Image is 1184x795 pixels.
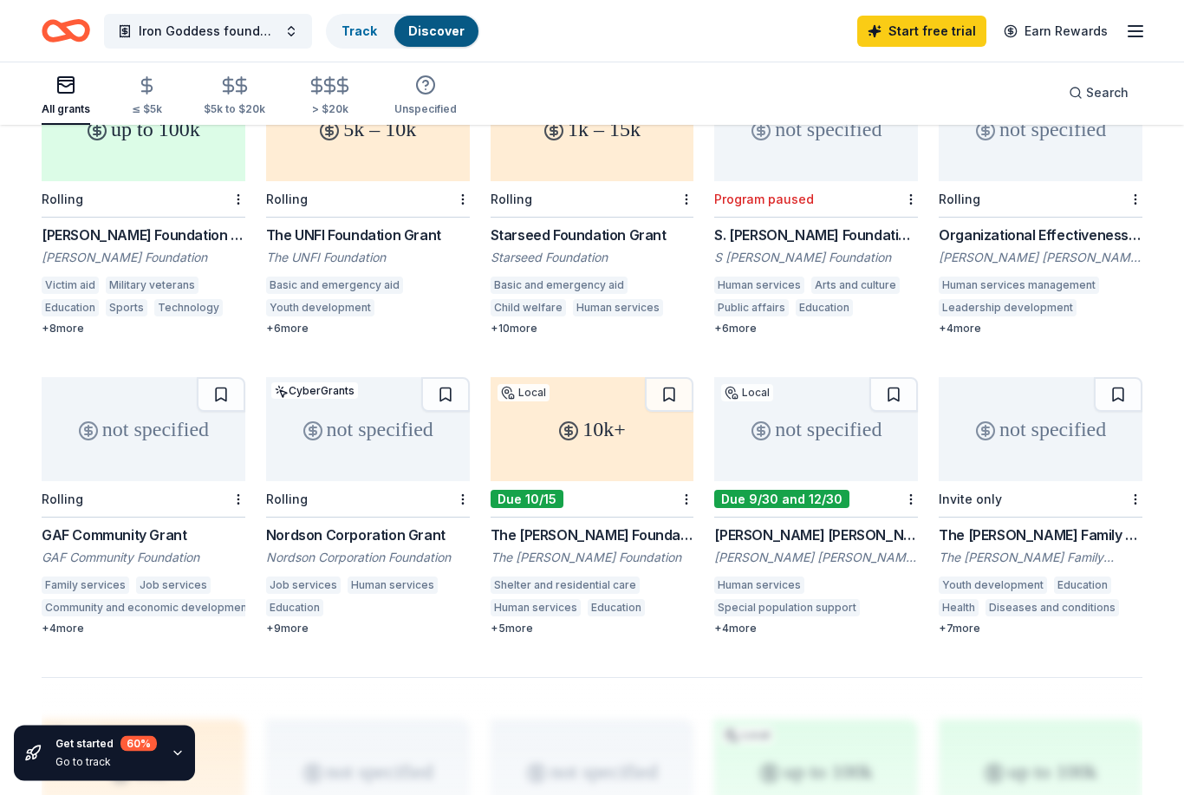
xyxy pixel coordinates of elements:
[714,250,918,267] div: S [PERSON_NAME] Foundation
[491,250,694,267] div: Starseed Foundation
[491,192,532,207] div: Rolling
[491,225,694,246] div: Starseed Foundation Grant
[394,68,457,125] button: Unspecified
[714,277,804,295] div: Human services
[154,300,223,317] div: Technology
[55,755,157,769] div: Go to track
[42,68,90,125] button: All grants
[348,577,438,595] div: Human services
[266,550,470,567] div: Nordson Corporation Foundation
[266,225,470,246] div: The UNFI Foundation Grant
[714,323,918,336] div: + 6 more
[1054,577,1111,595] div: Education
[42,300,99,317] div: Education
[588,600,645,617] div: Education
[326,14,480,49] button: TrackDiscover
[408,23,465,38] a: Discover
[106,277,198,295] div: Military veterans
[132,102,162,116] div: ≤ $5k
[266,300,374,317] div: Youth development
[498,385,550,402] div: Local
[42,250,245,267] div: [PERSON_NAME] Foundation
[939,250,1142,267] div: [PERSON_NAME] [PERSON_NAME] Foundation
[136,577,211,595] div: Job services
[104,14,312,49] button: Iron Goddess foundation
[491,600,581,617] div: Human services
[266,492,308,507] div: Rolling
[939,300,1077,317] div: Leadership development
[939,577,1047,595] div: Youth development
[394,102,457,116] div: Unspecified
[939,550,1142,567] div: The [PERSON_NAME] Family Foundation
[939,378,1142,482] div: not specified
[939,192,980,207] div: Rolling
[42,600,254,617] div: Community and economic development
[939,600,979,617] div: Health
[573,300,663,317] div: Human services
[714,491,849,509] div: Due 9/30 and 12/30
[42,102,90,116] div: All grants
[106,300,147,317] div: Sports
[266,78,470,336] a: 5k – 10kRollingThe UNFI Foundation GrantThe UNFI FoundationBasic and emergency aidYouth developme...
[342,23,377,38] a: Track
[42,225,245,246] div: [PERSON_NAME] Foundation - [US_STATE] Grants
[939,622,1142,636] div: + 7 more
[491,622,694,636] div: + 5 more
[42,78,245,182] div: up to 100k
[939,323,1142,336] div: + 4 more
[381,300,459,317] div: Food security
[491,491,563,509] div: Due 10/15
[491,550,694,567] div: The [PERSON_NAME] Foundation
[266,277,403,295] div: Basic and emergency aid
[939,525,1142,546] div: The [PERSON_NAME] Family Foundation Grant
[714,525,918,546] div: [PERSON_NAME] [PERSON_NAME] Charitable Foundation Grant
[42,525,245,546] div: GAF Community Grant
[721,385,773,402] div: Local
[714,550,918,567] div: [PERSON_NAME] [PERSON_NAME] Charitable Foundation
[42,378,245,482] div: not specified
[42,550,245,567] div: GAF Community Foundation
[120,736,157,752] div: 60 %
[266,78,470,182] div: 5k – 10k
[939,378,1142,636] a: not specifiedInvite onlyThe [PERSON_NAME] Family Foundation GrantThe [PERSON_NAME] Family Foundat...
[42,192,83,207] div: Rolling
[491,378,694,636] a: 10k+LocalDue 10/15The [PERSON_NAME] FoundationThe [PERSON_NAME] FoundationShelter and residential...
[986,600,1119,617] div: Diseases and conditions
[714,78,918,182] div: not specified
[42,577,129,595] div: Family services
[939,78,1142,182] div: not specified
[266,378,470,482] div: not specified
[491,300,566,317] div: Child welfare
[42,622,245,636] div: + 4 more
[714,577,804,595] div: Human services
[42,78,245,336] a: up to 100kLocalRolling[PERSON_NAME] Foundation - [US_STATE] Grants[PERSON_NAME] FoundationVictim ...
[204,102,265,116] div: $5k to $20k
[307,102,353,116] div: > $20k
[857,16,986,47] a: Start free trial
[266,323,470,336] div: + 6 more
[714,225,918,246] div: S. [PERSON_NAME] Foundation Grant
[491,277,628,295] div: Basic and emergency aid
[491,323,694,336] div: + 10 more
[714,600,860,617] div: Special population support
[939,78,1142,336] a: not specifiedRollingOrganizational Effectiveness Grant[PERSON_NAME] [PERSON_NAME] FoundationHuman...
[42,492,83,507] div: Rolling
[939,277,1099,295] div: Human services management
[42,10,90,51] a: Home
[1055,75,1142,110] button: Search
[796,300,853,317] div: Education
[266,525,470,546] div: Nordson Corporation Grant
[42,277,99,295] div: Victim aid
[266,378,470,636] a: not specifiedCyberGrantsRollingNordson Corporation GrantNordson Corporation FoundationJob service...
[271,383,358,400] div: CyberGrants
[491,378,694,482] div: 10k+
[204,68,265,125] button: $5k to $20k
[139,21,277,42] span: Iron Goddess foundation
[266,622,470,636] div: + 9 more
[266,600,323,617] div: Education
[491,577,640,595] div: Shelter and residential care
[714,300,789,317] div: Public affairs
[266,192,308,207] div: Rolling
[939,492,1002,507] div: Invite only
[266,250,470,267] div: The UNFI Foundation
